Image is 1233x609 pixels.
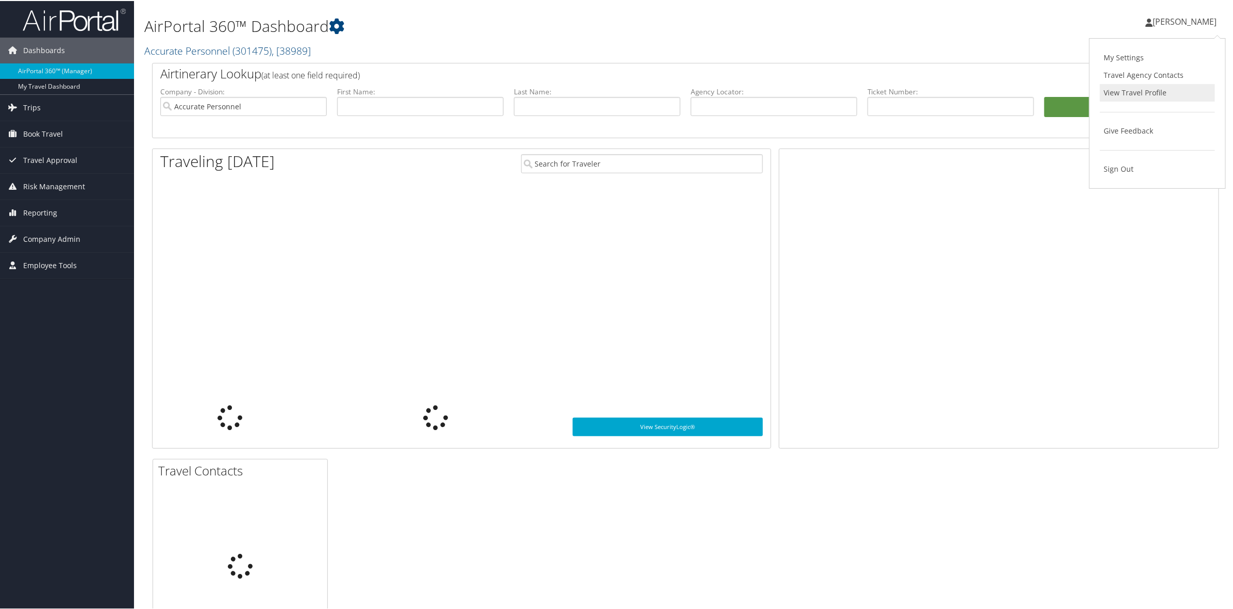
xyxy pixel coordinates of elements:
[23,199,57,225] span: Reporting
[514,86,680,96] label: Last Name:
[1145,5,1227,36] a: [PERSON_NAME]
[691,86,857,96] label: Agency Locator:
[160,86,327,96] label: Company - Division:
[23,146,77,172] span: Travel Approval
[1100,48,1215,65] a: My Settings
[23,173,85,199] span: Risk Management
[160,150,275,171] h1: Traveling [DATE]
[23,225,80,251] span: Company Admin
[1100,65,1215,83] a: Travel Agency Contacts
[261,69,360,80] span: (at least one field required)
[23,94,41,120] span: Trips
[1100,83,1215,101] a: View Travel Profile
[1044,96,1211,117] button: Search
[144,43,311,57] a: Accurate Personnel
[521,153,763,172] input: Search for Traveler
[160,64,1122,81] h2: Airtinerary Lookup
[23,7,126,31] img: airportal-logo.png
[23,252,77,277] span: Employee Tools
[144,14,866,36] h1: AirPortal 360™ Dashboard
[23,37,65,62] span: Dashboards
[1153,15,1217,26] span: [PERSON_NAME]
[1100,121,1215,139] a: Give Feedback
[272,43,311,57] span: , [ 38989 ]
[337,86,504,96] label: First Name:
[868,86,1034,96] label: Ticket Number:
[1100,159,1215,177] a: Sign Out
[158,461,327,479] h2: Travel Contacts
[23,120,63,146] span: Book Travel
[232,43,272,57] span: ( 301475 )
[573,417,763,435] a: View SecurityLogic®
